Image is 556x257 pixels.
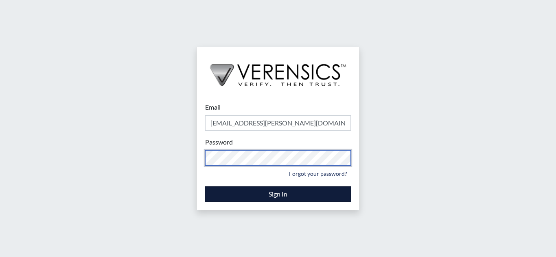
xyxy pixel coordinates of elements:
[205,186,351,202] button: Sign In
[197,47,359,94] img: logo-wide-black.2aad4157.png
[205,102,221,112] label: Email
[285,167,351,180] a: Forgot your password?
[205,137,233,147] label: Password
[205,115,351,131] input: Email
